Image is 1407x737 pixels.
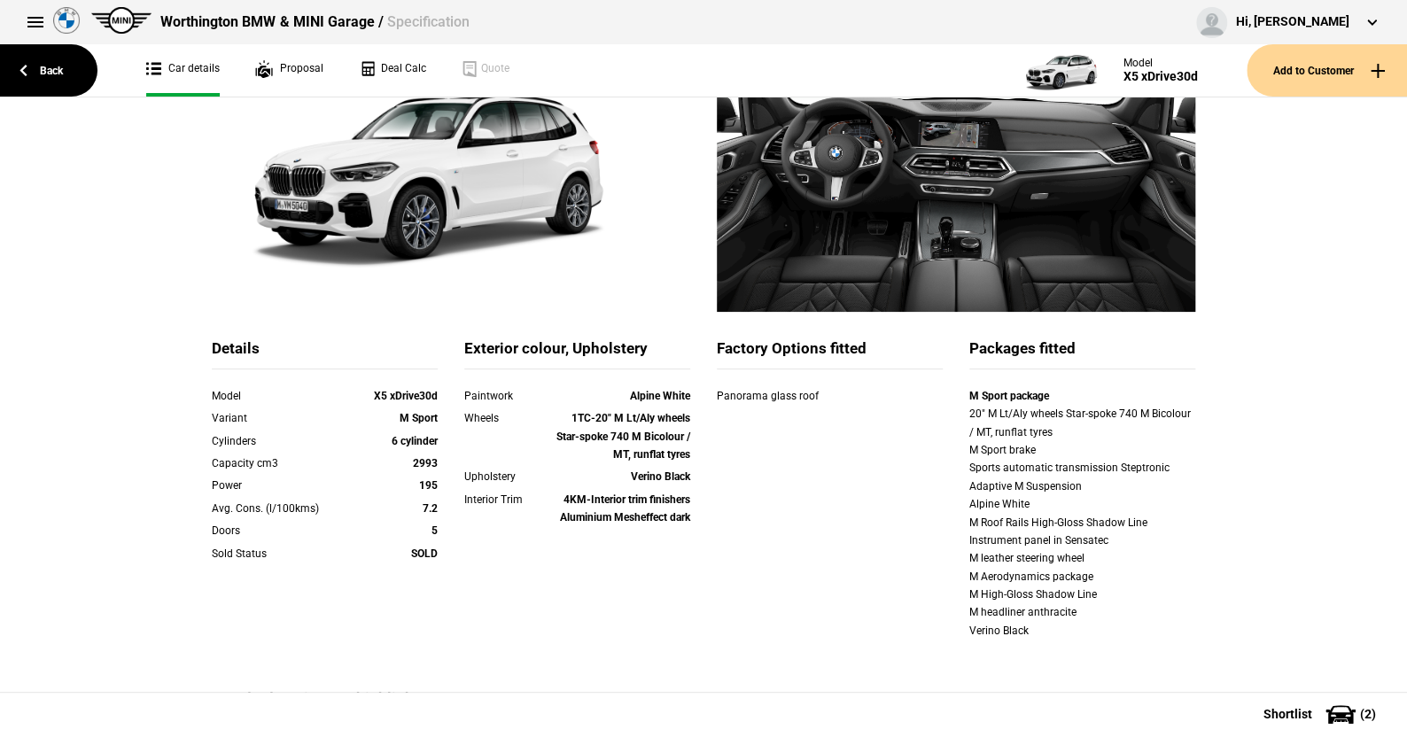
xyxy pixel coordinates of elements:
strong: 5 [431,524,438,537]
strong: Verino Black [631,470,690,483]
strong: 2993 [413,457,438,469]
strong: 6 cylinder [392,435,438,447]
div: Power [212,477,347,494]
strong: 7.2 [423,502,438,515]
div: Factory Options fitted [717,338,943,369]
div: X5 xDrive30d [1123,69,1198,84]
div: Wheels [464,409,555,427]
a: Proposal [255,44,323,97]
a: Deal Calc [359,44,426,97]
div: Hi, [PERSON_NAME] [1236,13,1349,31]
div: Model [212,387,347,405]
div: Upholstery [464,468,555,485]
div: Variant [212,409,347,427]
div: Capacity cm3 [212,454,347,472]
span: Specification [386,13,469,30]
img: bmw.png [53,7,80,34]
strong: 1TC-20" M Lt/Aly wheels Star-spoke 740 M Bicolour / MT, runflat tyres [556,412,690,461]
div: 20" M Lt/Aly wheels Star-spoke 740 M Bicolour / MT, runflat tyres M Sport brake Sports automatic ... [969,405,1195,640]
button: Shortlist(2) [1237,692,1407,736]
div: Cylinders [212,432,347,450]
div: Avg. Cons. (l/100kms) [212,500,347,517]
div: Exterior colour, Upholstery [464,338,690,369]
button: Add to Customer [1247,44,1407,97]
div: Interior Trim [464,491,555,508]
strong: 4KM-Interior trim finishers Aluminium Mesheffect dark [560,493,690,524]
strong: X5 xDrive30d [374,390,438,402]
div: Panorama glass roof [717,387,875,405]
div: Sold Status [212,545,347,562]
div: Model [1123,57,1198,69]
div: Packages fitted [969,338,1195,369]
div: Worthington BMW & MINI Garage / [160,12,469,32]
span: ( 2 ) [1360,708,1376,720]
img: mini.png [91,7,152,34]
strong: SOLD [411,547,438,560]
strong: 195 [419,479,438,492]
div: Standard Equipment highlights [212,688,690,719]
span: Shortlist [1263,708,1312,720]
div: Doors [212,522,347,539]
div: Paintwork [464,387,555,405]
strong: M Sport package [969,390,1049,402]
strong: Alpine White [630,390,690,402]
div: Details [212,338,438,369]
a: Car details [146,44,220,97]
strong: M Sport [400,412,438,424]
